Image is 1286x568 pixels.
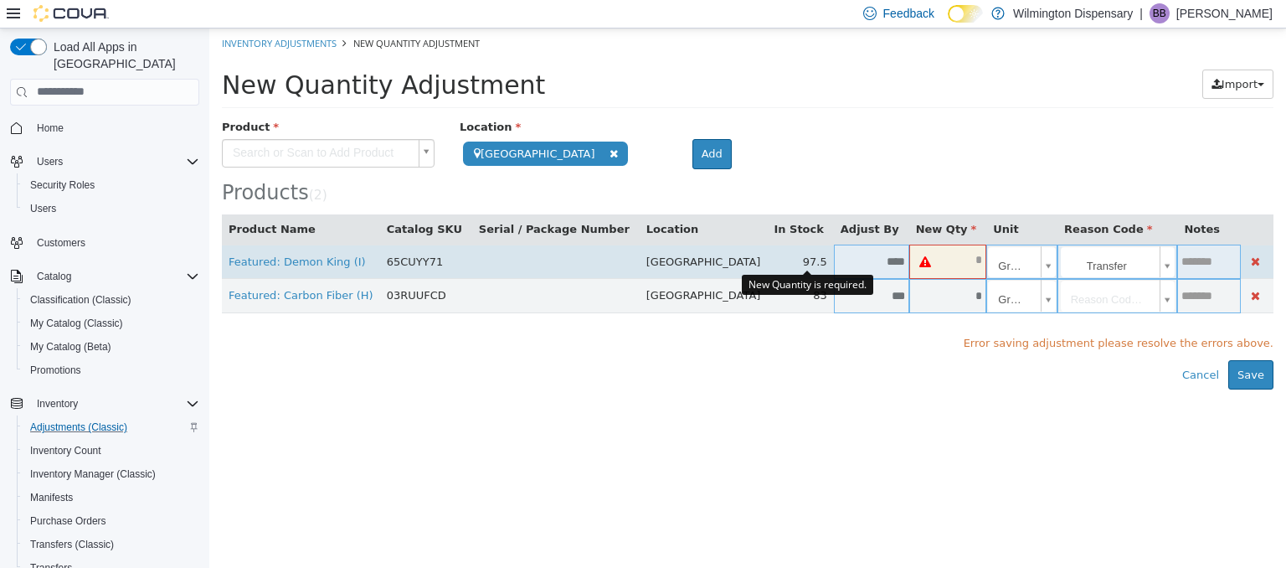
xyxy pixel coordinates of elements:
button: My Catalog (Classic) [17,312,206,335]
span: Adjustments (Classic) [23,417,199,437]
span: New Quantity Adjustment [13,42,336,71]
span: Users [30,202,56,215]
img: Cova [33,5,109,22]
button: Serial / Package Number [270,193,424,209]
td: 03RUUFCD [171,250,263,285]
td: 97.5 [558,216,624,250]
button: Promotions [17,359,206,382]
span: Manifests [23,488,199,508]
button: Product Name [19,193,110,209]
a: Inventory Count [23,441,108,461]
small: ( ) [100,159,118,174]
button: Customers [3,230,206,255]
span: Promotions [23,360,199,380]
a: Reason Code... [851,251,965,283]
span: Transfers (Classic) [23,534,199,555]
button: Purchase Orders [17,509,206,533]
span: Inventory Manager (Classic) [30,467,156,481]
a: Transfer [851,218,965,250]
button: Save [1019,332,1064,362]
span: My Catalog (Beta) [23,337,199,357]
span: Customers [37,236,85,250]
p: Wilmington Dispensary [1013,3,1133,23]
span: Inventory [37,397,78,411]
span: My Catalog (Classic) [23,313,199,333]
span: Catalog [37,270,71,283]
span: Users [30,152,199,172]
input: Dark Mode [948,5,983,23]
span: Purchase Orders [23,511,199,531]
span: Error saving adjustment please resolve the errors above. [13,307,1064,323]
span: Users [23,199,199,219]
span: Product [13,92,69,105]
button: Manifests [17,486,206,509]
span: Classification (Classic) [30,293,131,307]
button: Classification (Classic) [17,288,206,312]
a: My Catalog (Beta) [23,337,118,357]
button: Cancel [964,332,1019,362]
p: [PERSON_NAME] [1176,3,1273,23]
span: Catalog [30,266,199,287]
button: Catalog SKU [177,193,256,209]
button: Home [3,116,206,140]
span: Inventory Count [30,444,101,457]
button: Adjustments (Classic) [17,416,206,439]
span: [GEOGRAPHIC_DATA] [437,261,552,273]
button: Transfers (Classic) [17,533,206,556]
a: Home [30,118,70,138]
span: Import [1012,49,1048,62]
button: Inventory Manager (Classic) [17,462,206,486]
a: Customers [30,233,92,253]
a: Purchase Orders [23,511,113,531]
a: Promotions [23,360,88,380]
button: Inventory [30,394,85,414]
span: [GEOGRAPHIC_DATA] [437,227,552,240]
div: New Quantity is required. [532,246,664,266]
span: My Catalog (Classic) [30,317,123,330]
a: Users [23,199,63,219]
td: 65CUYY71 [171,216,263,250]
div: Brandon Bales [1150,3,1170,23]
a: Featured: Carbon Fiber (H) [19,261,164,273]
a: Adjustments (Classic) [23,417,134,437]
span: Security Roles [23,175,199,195]
button: Users [3,150,206,173]
button: Add [483,111,522,141]
span: Inventory Manager (Classic) [23,464,199,484]
span: Home [30,117,199,138]
span: Classification (Classic) [23,290,199,310]
button: Security Roles [17,173,206,197]
a: Gram [779,251,846,283]
span: Products [13,152,100,176]
span: Promotions [30,364,81,377]
button: Unit [784,193,812,209]
a: Security Roles [23,175,101,195]
span: Users [37,155,63,168]
button: Catalog [3,265,206,288]
button: My Catalog (Beta) [17,335,206,359]
button: In Stock [564,193,617,209]
a: Classification (Classic) [23,290,138,310]
span: Reason Code... [851,251,944,285]
button: Users [17,197,206,220]
span: BB [1153,3,1166,23]
button: Delete Product [1038,258,1054,277]
button: Users [30,152,69,172]
span: Gram [779,251,825,285]
span: Gram [779,218,825,251]
a: Inventory Manager (Classic) [23,464,162,484]
span: Customers [30,232,199,253]
span: Location [250,92,311,105]
a: Featured: Demon King (I) [19,227,157,240]
span: Transfers (Classic) [30,538,114,551]
button: Adjust By [631,193,693,209]
span: Search or Scan to Add Product [13,111,203,138]
a: Inventory Adjustments [13,8,127,21]
button: Import [993,41,1064,71]
span: Adjustments (Classic) [30,421,127,434]
span: New Quantity Adjustment [144,8,270,21]
span: Inventory [30,394,199,414]
button: Inventory [3,392,206,416]
span: Load All Apps in [GEOGRAPHIC_DATA] [47,39,199,72]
